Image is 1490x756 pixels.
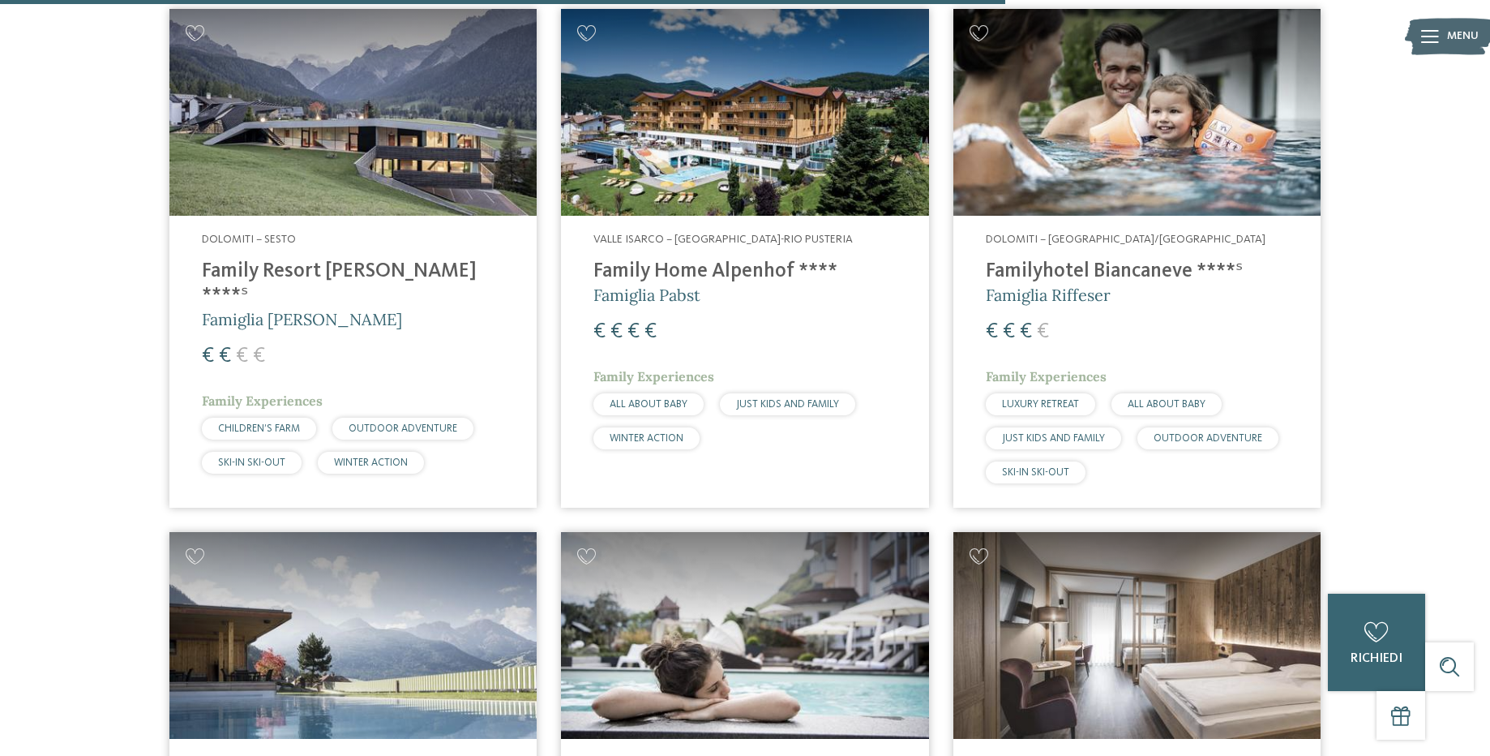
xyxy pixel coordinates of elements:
span: SKI-IN SKI-OUT [218,457,285,468]
span: Family Experiences [202,393,323,409]
span: € [1003,321,1015,342]
span: LUXURY RETREAT [1002,399,1079,410]
span: Famiglia Riffeser [986,285,1111,305]
span: € [1020,321,1032,342]
span: richiedi [1351,652,1402,665]
span: ALL ABOUT BABY [610,399,687,410]
span: Dolomiti – Sesto [202,234,296,245]
span: € [219,346,231,367]
span: Family Experiences [593,368,714,384]
img: Cercate un hotel per famiglie? Qui troverete solo i migliori! [561,532,928,739]
img: Cercate un hotel per famiglie? Qui troverete solo i migliori! [953,532,1321,739]
span: Dolomiti – [GEOGRAPHIC_DATA]/[GEOGRAPHIC_DATA] [986,234,1265,245]
span: CHILDREN’S FARM [218,423,300,434]
span: € [610,321,623,342]
span: € [627,321,640,342]
span: Famiglia Pabst [593,285,700,305]
span: € [644,321,657,342]
a: richiedi [1328,594,1425,691]
a: Cercate un hotel per famiglie? Qui troverete solo i migliori! Valle Isarco – [GEOGRAPHIC_DATA]-Ri... [561,9,928,508]
a: Cercate un hotel per famiglie? Qui troverete solo i migliori! Dolomiti – [GEOGRAPHIC_DATA]/[GEOGR... [953,9,1321,508]
span: WINTER ACTION [334,457,408,468]
img: Cercate un hotel per famiglie? Qui troverete solo i migliori! [169,532,537,739]
span: € [593,321,606,342]
span: € [253,346,265,367]
span: JUST KIDS AND FAMILY [1002,433,1105,444]
span: Family Experiences [986,368,1107,384]
span: € [202,346,214,367]
span: Valle Isarco – [GEOGRAPHIC_DATA]-Rio Pusteria [593,234,853,245]
span: OUTDOOR ADVENTURE [349,423,457,434]
img: Cercate un hotel per famiglie? Qui troverete solo i migliori! [953,9,1321,216]
img: Family Home Alpenhof **** [561,9,928,216]
span: SKI-IN SKI-OUT [1002,467,1069,478]
h4: Familyhotel Biancaneve ****ˢ [986,260,1288,284]
span: ALL ABOUT BABY [1128,399,1205,410]
a: Cercate un hotel per famiglie? Qui troverete solo i migliori! Dolomiti – Sesto Family Resort [PER... [169,9,537,508]
span: WINTER ACTION [610,433,683,444]
img: Family Resort Rainer ****ˢ [169,9,537,216]
span: OUTDOOR ADVENTURE [1154,433,1262,444]
span: € [236,346,248,367]
span: € [1037,321,1049,342]
h4: Family Resort [PERSON_NAME] ****ˢ [202,260,504,308]
span: Famiglia [PERSON_NAME] [202,309,402,329]
h4: Family Home Alpenhof **** [593,260,896,284]
span: € [986,321,998,342]
span: JUST KIDS AND FAMILY [736,399,839,410]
